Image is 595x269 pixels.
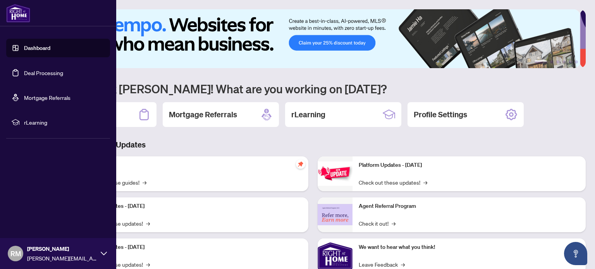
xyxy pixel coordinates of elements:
[40,9,580,68] img: Slide 0
[414,109,467,120] h2: Profile Settings
[10,248,21,259] span: RM
[81,243,302,252] p: Platform Updates - [DATE]
[81,161,302,170] p: Self-Help
[359,178,427,187] a: Check out these updates!→
[535,60,547,63] button: 1
[24,118,105,127] span: rLearning
[143,178,146,187] span: →
[550,60,553,63] button: 2
[556,60,559,63] button: 3
[392,219,396,228] span: →
[562,60,566,63] button: 4
[296,159,305,169] span: pushpin
[359,161,580,170] p: Platform Updates - [DATE]
[40,139,586,150] h3: Brokerage & Industry Updates
[318,204,353,225] img: Agent Referral Program
[359,243,580,252] p: We want to hear what you think!
[27,254,97,262] span: [PERSON_NAME][EMAIL_ADDRESS][DOMAIN_NAME]
[146,219,150,228] span: →
[318,161,353,186] img: Platform Updates - June 23, 2025
[569,60,572,63] button: 5
[24,69,63,76] a: Deal Processing
[24,45,50,51] a: Dashboard
[40,81,586,96] h1: Welcome back [PERSON_NAME]! What are you working on [DATE]?
[359,219,396,228] a: Check it out!→
[564,242,587,265] button: Open asap
[575,60,578,63] button: 6
[81,202,302,211] p: Platform Updates - [DATE]
[146,260,150,269] span: →
[291,109,325,120] h2: rLearning
[359,202,580,211] p: Agent Referral Program
[6,4,30,22] img: logo
[169,109,237,120] h2: Mortgage Referrals
[27,245,97,253] span: [PERSON_NAME]
[24,94,71,101] a: Mortgage Referrals
[423,178,427,187] span: →
[359,260,405,269] a: Leave Feedback→
[401,260,405,269] span: →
